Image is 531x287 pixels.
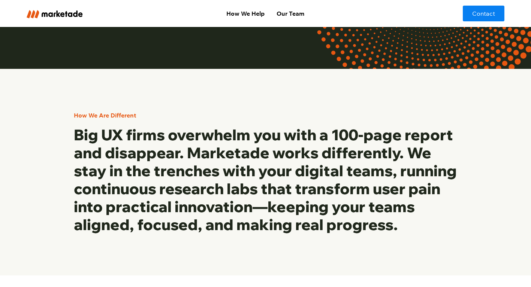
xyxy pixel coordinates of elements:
h3: Big UX firms overwhelm you with a 100-page report and disappear. Marketade works differently. We ... [74,126,458,233]
a: Our Team [271,6,310,21]
a: home [27,9,126,18]
div: How We Are Different [74,111,136,120]
a: How We Help [220,6,271,21]
a: Contact [463,6,504,21]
